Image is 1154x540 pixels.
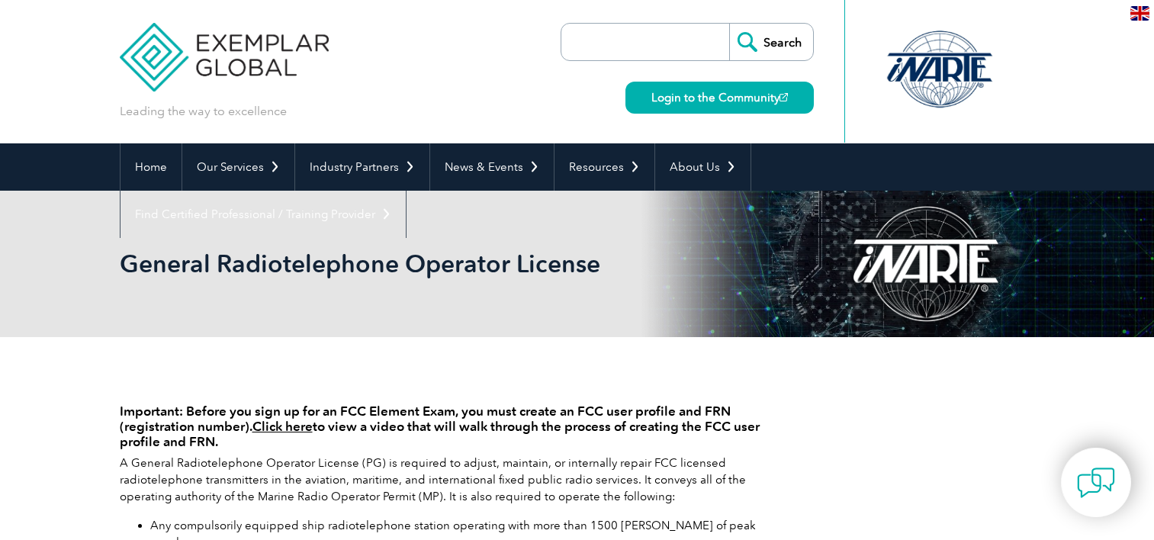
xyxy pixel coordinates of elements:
a: Login to the Community [625,82,814,114]
h4: Important: Before you sign up for an FCC Element Exam, you must create an FCC user profile and FR... [120,403,760,449]
a: Find Certified Professional / Training Provider [121,191,406,238]
a: Our Services [182,143,294,191]
a: Click here [252,419,313,434]
a: Resources [554,143,654,191]
p: Leading the way to excellence [120,103,287,120]
input: Search [729,24,813,60]
p: A General Radiotelephone Operator License (PG) is required to adjust, maintain, or internally rep... [120,455,760,505]
img: open_square.png [780,93,788,101]
img: en [1130,6,1149,21]
a: News & Events [430,143,554,191]
a: Industry Partners [295,143,429,191]
a: About Us [655,143,751,191]
a: Home [121,143,182,191]
h2: General Radiotelephone Operator License [120,252,760,276]
img: contact-chat.png [1077,464,1115,502]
